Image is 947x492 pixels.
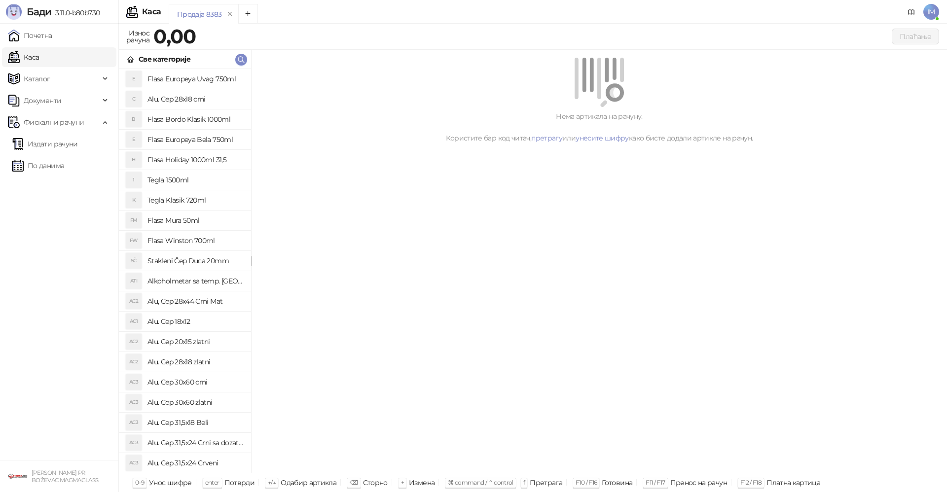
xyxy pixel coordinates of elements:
[147,334,243,350] h4: Alu. Cep 20x15 zlatni
[147,435,243,451] h4: Alu. Cep 31,5x24 Crni sa dozatorom
[147,394,243,410] h4: Alu. Cep 30x60 zlatni
[8,26,52,45] a: Почетна
[8,466,28,486] img: 64x64-companyLogo-1893ffd3-f8d7-40ed-872e-741d608dc9d9.png
[147,233,243,248] h4: Flasa Winston 700ml
[147,71,243,87] h4: Flasa Europeya Uvag 750ml
[119,69,251,473] div: grid
[147,354,243,370] h4: Alu. Cep 28x18 zlatni
[126,132,142,147] div: E
[135,479,144,486] span: 0-9
[27,6,51,18] span: Бади
[223,10,236,18] button: remove
[740,479,762,486] span: F12 / F18
[149,476,192,489] div: Унос шифре
[602,476,632,489] div: Готовина
[51,8,100,17] span: 3.11.0-b80b730
[147,111,243,127] h4: Flasa Bordo Klasik 1000ml
[126,293,142,309] div: AC2
[126,71,142,87] div: E
[24,69,50,89] span: Каталог
[126,455,142,471] div: AC3
[147,253,243,269] h4: Stakleni Čep Duca 20mm
[350,479,358,486] span: ⌫
[670,476,727,489] div: Пренос на рачун
[6,4,22,20] img: Logo
[147,172,243,188] h4: Tegla 1500ml
[147,91,243,107] h4: Alu. Cep 28x18 crni
[530,476,562,489] div: Претрага
[126,152,142,168] div: H
[177,9,221,20] div: Продаја 8383
[8,47,39,67] a: Каса
[126,91,142,107] div: C
[281,476,336,489] div: Одабир артикла
[126,435,142,451] div: AC3
[147,212,243,228] h4: Flasa Mura 50ml
[147,293,243,309] h4: Alu, Cep 28x44 Crni Mat
[363,476,388,489] div: Сторно
[766,476,820,489] div: Платна картица
[401,479,404,486] span: +
[126,394,142,410] div: AC3
[904,4,919,20] a: Документација
[205,479,219,486] span: enter
[32,469,98,484] small: [PERSON_NAME] PR BOŽEVAC MAGMAGLASS
[147,415,243,430] h4: Alu. Cep 31,5x18 Beli
[268,479,276,486] span: ↑/↓
[126,192,142,208] div: K
[147,374,243,390] h4: Alu. Cep 30x60 crni
[126,253,142,269] div: SČ
[126,233,142,248] div: FW
[126,374,142,390] div: AC3
[153,24,196,48] strong: 0,00
[147,132,243,147] h4: Flasa Europeya Bela 750ml
[531,134,562,142] a: претрагу
[126,111,142,127] div: B
[12,156,64,176] a: По данима
[409,476,435,489] div: Измена
[448,479,513,486] span: ⌘ command / ⌃ control
[139,54,190,65] div: Све категорије
[576,134,629,142] a: унесите шифру
[126,354,142,370] div: AC2
[147,455,243,471] h4: Alu. Cep 31,5x24 Crveni
[224,476,255,489] div: Потврди
[147,273,243,289] h4: Alkoholmetar sa temp. [GEOGRAPHIC_DATA]
[147,314,243,329] h4: Alu. Cep 18x12
[142,8,161,16] div: Каса
[576,479,597,486] span: F10 / F16
[124,27,151,46] div: Износ рачуна
[24,91,61,110] span: Документи
[126,172,142,188] div: 1
[892,29,939,44] button: Плаћање
[126,273,142,289] div: ATI
[147,192,243,208] h4: Tegla Klasik 720ml
[126,334,142,350] div: AC2
[126,415,142,430] div: AC3
[263,111,935,143] div: Нема артикала на рачуну. Користите бар код читач, или како бисте додали артикле на рачун.
[646,479,665,486] span: F11 / F17
[24,112,84,132] span: Фискални рачуни
[147,152,243,168] h4: Flasa Holiday 1000ml 31,5
[126,314,142,329] div: AC1
[12,134,78,154] a: Издати рачуни
[238,4,258,24] button: Add tab
[126,212,142,228] div: FM
[923,4,939,20] span: IM
[523,479,525,486] span: f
